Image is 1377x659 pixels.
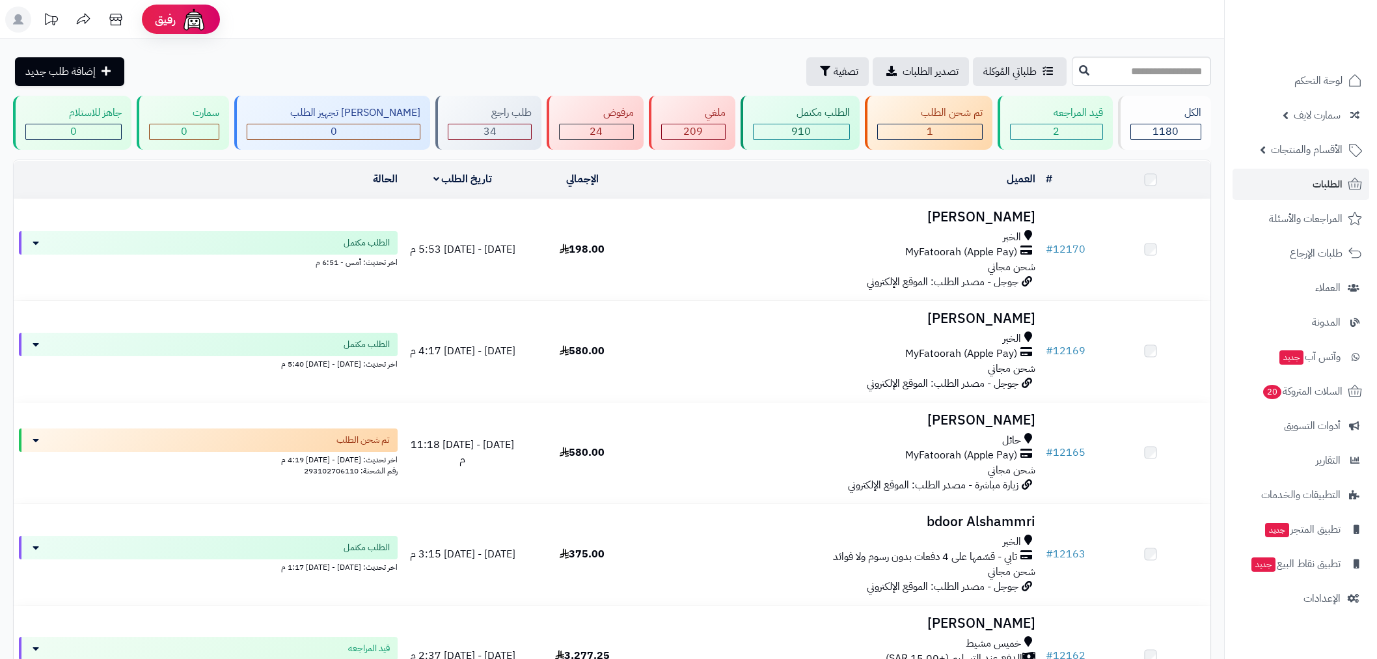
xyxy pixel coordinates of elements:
[1046,546,1053,562] span: #
[1053,124,1059,139] span: 2
[834,64,858,79] span: تصفية
[648,413,1035,428] h3: [PERSON_NAME]
[1011,124,1102,139] div: 2
[1003,331,1021,346] span: الخبر
[1003,535,1021,550] span: الخبر
[232,96,433,150] a: [PERSON_NAME] تجهيز الطلب 0
[544,96,646,150] a: مرفوض 24
[344,236,390,249] span: الطلب مكتمل
[648,210,1035,225] h3: [PERSON_NAME]
[661,105,726,120] div: ملغي
[10,96,134,150] a: جاهز للاستلام 0
[344,541,390,554] span: الطلب مكتمل
[34,7,67,36] a: تحديثات المنصة
[433,96,544,150] a: طلب راجع 34
[903,64,959,79] span: تصدير الطلبات
[1152,124,1179,139] span: 1180
[344,338,390,351] span: الطلب مكتمل
[70,124,77,139] span: 0
[1233,65,1369,96] a: لوحة التحكم
[648,616,1035,631] h3: [PERSON_NAME]
[848,477,1018,493] span: زيارة مباشرة - مصدر الطلب: الموقع الإلكتروني
[753,105,850,120] div: الطلب مكتمل
[410,546,515,562] span: [DATE] - [DATE] 3:15 م
[134,96,232,150] a: سمارت 0
[15,57,124,86] a: إضافة طلب جديد
[1002,433,1021,448] span: حائل
[1294,72,1343,90] span: لوحة التحكم
[1233,307,1369,338] a: المدونة
[1115,96,1214,150] a: الكل1180
[411,437,514,468] span: [DATE] - [DATE] 11:18 م
[738,96,862,150] a: الطلب مكتمل 910
[877,105,983,120] div: تم شحن الطلب
[966,636,1021,651] span: خميس مشيط
[983,64,1037,79] span: طلباتي المُوكلة
[560,242,605,257] span: 198.00
[1262,382,1343,400] span: السلات المتروكة
[988,361,1035,376] span: شحن مجاني
[1233,238,1369,269] a: طلبات الإرجاع
[905,448,1017,463] span: MyFatoorah (Apple Pay)
[1130,105,1201,120] div: الكل
[1233,272,1369,303] a: العملاء
[373,171,398,187] a: الحالة
[1313,175,1343,193] span: الطلبات
[304,465,398,477] span: رقم الشحنة: 293102706110
[19,356,398,370] div: اخر تحديث: [DATE] - [DATE] 5:40 م
[833,550,1017,565] span: تابي - قسّمها على 4 دفعات بدون رسوم ولا فوائد
[862,96,995,150] a: تم شحن الطلب 1
[648,514,1035,529] h3: bdoor Alshammri
[19,559,398,573] div: اخر تحديث: [DATE] - [DATE] 1:17 م
[988,462,1035,478] span: شحن مجاني
[155,12,176,27] span: رفيق
[560,343,605,359] span: 580.00
[1046,343,1085,359] a: #12169
[331,124,337,139] span: 0
[484,124,497,139] span: 34
[1233,341,1369,372] a: وآتس آبجديد
[26,124,121,139] div: 0
[25,105,122,120] div: جاهز للاستلام
[1233,445,1369,476] a: التقارير
[149,105,219,120] div: سمارت
[1279,350,1303,365] span: جديد
[683,124,703,139] span: 209
[1046,445,1053,460] span: #
[1250,555,1341,573] span: تطبيق نقاط البيع
[1269,210,1343,228] span: المراجعات والأسئلة
[1233,203,1369,234] a: المراجعات والأسئلة
[559,105,633,120] div: مرفوض
[150,124,219,139] div: 0
[878,124,982,139] div: 1
[1007,171,1035,187] a: العميل
[1233,410,1369,442] a: أدوات التسويق
[336,434,390,447] span: تم شحن الطلب
[1264,520,1341,539] span: تطبيق المتجر
[1263,385,1281,399] span: 20
[1046,242,1085,257] a: #12170
[1046,171,1052,187] a: #
[1046,242,1053,257] span: #
[1316,451,1341,470] span: التقارير
[1233,548,1369,580] a: تطبيق نقاط البيعجديد
[1003,230,1021,245] span: الخبر
[927,124,933,139] span: 1
[590,124,603,139] span: 24
[1233,514,1369,545] a: تطبيق المتجرجديد
[867,274,1018,290] span: جوجل - مصدر الطلب: الموقع الإلكتروني
[448,105,532,120] div: طلب راجع
[905,245,1017,260] span: MyFatoorah (Apple Pay)
[1315,279,1341,297] span: العملاء
[1233,479,1369,511] a: التطبيقات والخدمات
[181,124,187,139] span: 0
[867,579,1018,595] span: جوجل - مصدر الطلب: الموقع الإلكتروني
[19,255,398,268] div: اخر تحديث: أمس - 6:51 م
[1261,486,1341,504] span: التطبيقات والخدمات
[1233,376,1369,407] a: السلات المتروكة20
[1290,244,1343,262] span: طلبات الإرجاع
[560,124,633,139] div: 24
[1278,348,1341,366] span: وآتس آب
[410,343,515,359] span: [DATE] - [DATE] 4:17 م
[988,259,1035,275] span: شحن مجاني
